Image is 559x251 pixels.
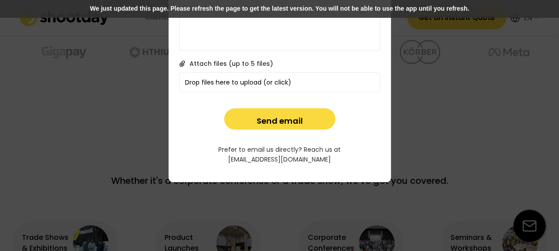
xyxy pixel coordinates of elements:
button: Send email [224,108,335,130]
div: Attach files (up to 5 files) [189,60,273,68]
div: Drop files here to upload (or click) [180,73,381,92]
div: Prefer to email us directly? Reach us at [218,146,341,154]
div: [EMAIL_ADDRESS][DOMAIN_NAME] [228,155,331,164]
img: Icon%20metro-attachment.svg [179,61,185,67]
